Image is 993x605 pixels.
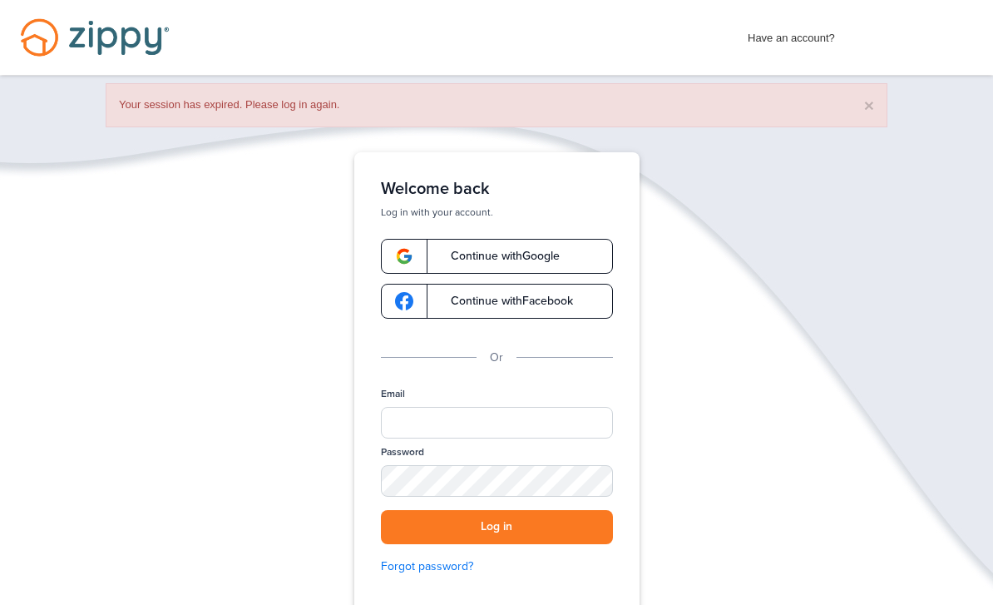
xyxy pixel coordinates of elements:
p: Log in with your account. [381,206,613,219]
input: Password [381,465,613,497]
label: Email [381,387,405,401]
a: Forgot password? [381,558,613,576]
input: Email [381,407,613,439]
a: google-logoContinue withFacebook [381,284,613,319]
p: Or [490,349,503,367]
img: google-logo [395,292,413,310]
span: Continue with Google [434,250,560,262]
a: google-logoContinue withGoogle [381,239,613,274]
div: Your session has expired. Please log in again. [106,83,887,127]
img: google-logo [395,247,413,265]
button: Log in [381,510,613,544]
label: Password [381,445,424,459]
span: Continue with Facebook [434,295,573,307]
h1: Welcome back [381,179,613,199]
button: × [864,97,874,114]
span: Have an account? [748,21,835,47]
